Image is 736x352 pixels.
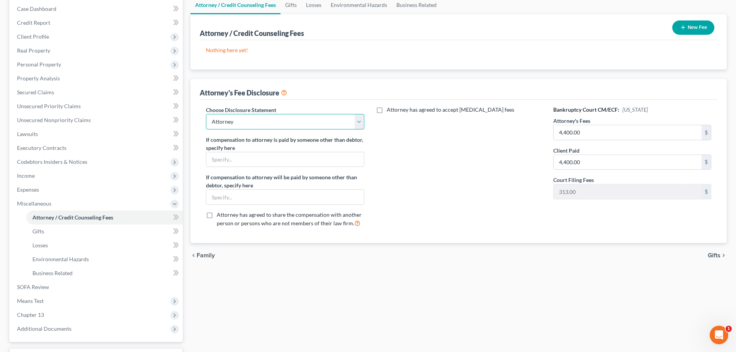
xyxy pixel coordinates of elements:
[26,252,183,266] a: Environmental Hazards
[200,88,287,97] div: Attorney's Fee Disclosure
[17,47,50,54] span: Real Property
[17,158,87,165] span: Codebtors Insiders & Notices
[11,85,183,99] a: Secured Claims
[206,173,364,189] label: If compensation to attorney will be paid by someone other than debtor, specify here
[17,311,44,318] span: Chapter 13
[32,228,44,235] span: Gifts
[26,211,183,224] a: Attorney / Credit Counseling Fees
[17,284,49,290] span: SOFA Review
[553,106,711,114] h6: Bankruptcy Court CM/ECF:
[17,19,50,26] span: Credit Report
[206,152,364,167] input: Specify...
[206,106,276,114] label: Choose Disclosure Statement
[190,252,197,258] i: chevron_left
[32,256,89,262] span: Environmental Hazards
[17,89,54,95] span: Secured Claims
[11,71,183,85] a: Property Analysis
[11,280,183,294] a: SOFA Review
[206,46,711,54] p: Nothing here yet!
[554,184,702,199] input: 0.00
[708,252,727,258] button: Gifts chevron_right
[26,224,183,238] a: Gifts
[17,325,71,332] span: Additional Documents
[32,242,48,248] span: Losses
[17,200,51,207] span: Miscellaneous
[553,117,590,125] label: Attorney's Fees
[206,136,364,152] label: If compensation to attorney is paid by someone other than debtor, specify here
[553,176,594,184] label: Court Filing Fees
[206,190,364,204] input: Specify...
[553,146,580,155] label: Client Paid
[387,106,514,113] span: Attorney has agreed to accept [MEDICAL_DATA] fees
[17,131,38,137] span: Lawsuits
[26,238,183,252] a: Losses
[17,33,49,40] span: Client Profile
[708,252,721,258] span: Gifts
[17,298,44,304] span: Means Test
[622,106,648,113] span: [US_STATE]
[11,2,183,16] a: Case Dashboard
[17,61,61,68] span: Personal Property
[17,186,39,193] span: Expenses
[726,326,732,332] span: 1
[17,103,81,109] span: Unsecured Priority Claims
[11,99,183,113] a: Unsecured Priority Claims
[26,266,183,280] a: Business Related
[17,172,35,179] span: Income
[17,117,91,123] span: Unsecured Nonpriority Claims
[11,113,183,127] a: Unsecured Nonpriority Claims
[200,29,304,38] div: Attorney / Credit Counseling Fees
[32,270,73,276] span: Business Related
[554,125,702,140] input: 0.00
[721,252,727,258] i: chevron_right
[32,214,113,221] span: Attorney / Credit Counseling Fees
[702,155,711,170] div: $
[190,252,215,258] button: chevron_left Family
[702,184,711,199] div: $
[11,16,183,30] a: Credit Report
[217,211,362,226] span: Attorney has agreed to share the compensation with another person or persons who are not members ...
[554,155,702,170] input: 0.00
[710,326,728,344] iframe: Intercom live chat
[11,141,183,155] a: Executory Contracts
[17,75,60,82] span: Property Analysis
[17,145,66,151] span: Executory Contracts
[197,252,215,258] span: Family
[17,5,56,12] span: Case Dashboard
[11,127,183,141] a: Lawsuits
[702,125,711,140] div: $
[672,20,714,35] button: New Fee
